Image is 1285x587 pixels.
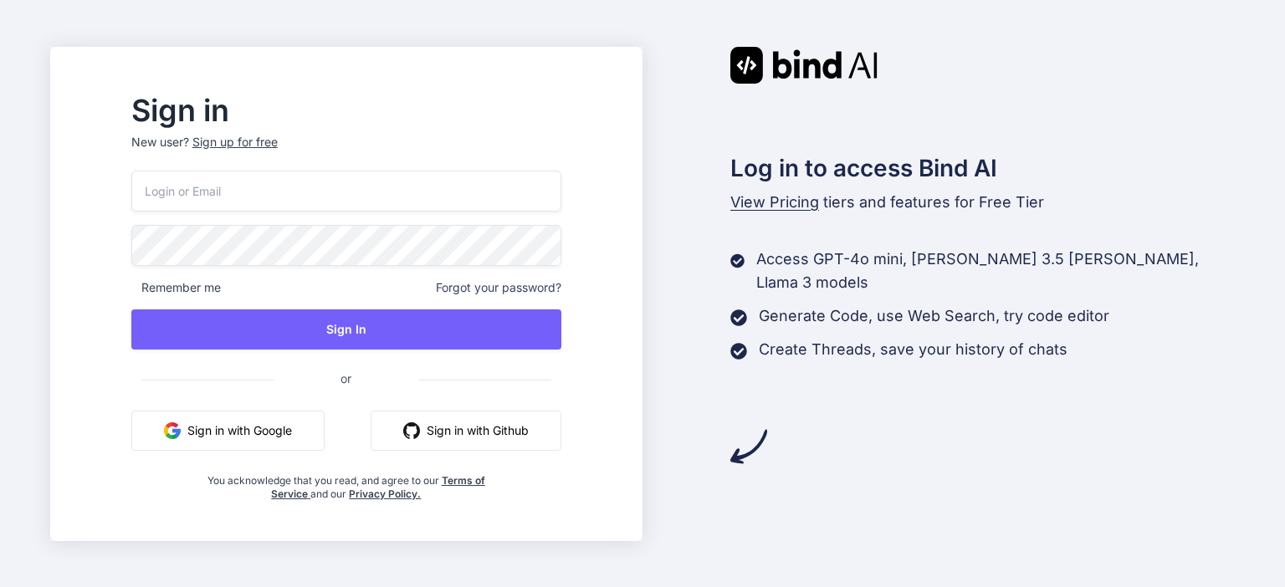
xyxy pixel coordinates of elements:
button: Sign in with Google [131,411,325,451]
span: Remember me [131,279,221,296]
p: tiers and features for Free Tier [730,191,1236,214]
a: Terms of Service [271,474,485,500]
h2: Sign in [131,97,561,124]
button: Sign In [131,309,561,350]
p: Generate Code, use Web Search, try code editor [759,304,1109,328]
span: View Pricing [730,193,819,211]
div: Sign up for free [192,134,278,151]
input: Login or Email [131,171,561,212]
span: or [274,358,418,399]
div: You acknowledge that you read, and agree to our and our [202,464,489,501]
img: github [403,422,420,439]
p: Access GPT-4o mini, [PERSON_NAME] 3.5 [PERSON_NAME], Llama 3 models [756,248,1235,294]
span: Forgot your password? [436,279,561,296]
p: Create Threads, save your history of chats [759,338,1067,361]
img: Bind AI logo [730,47,878,84]
img: google [164,422,181,439]
button: Sign in with Github [371,411,561,451]
h2: Log in to access Bind AI [730,151,1236,186]
p: New user? [131,134,561,171]
a: Privacy Policy. [349,487,421,500]
img: arrow [730,428,767,465]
